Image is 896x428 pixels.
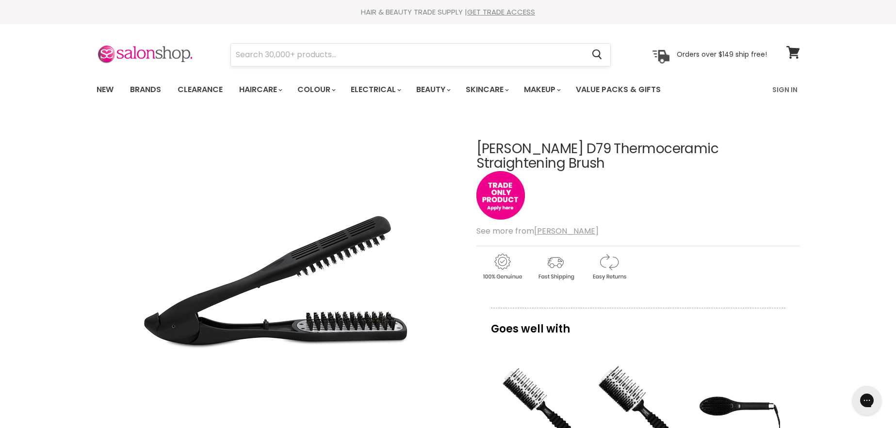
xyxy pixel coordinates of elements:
div: HAIR & BEAUTY TRADE SUPPLY | [84,7,812,17]
h1: [PERSON_NAME] D79 Thermoceramic Straightening Brush [476,142,800,172]
img: tradeonly_small.jpg [476,171,525,220]
a: Brands [123,79,168,100]
button: Search [585,44,610,66]
a: Clearance [170,79,230,100]
span: See more from [476,225,599,237]
iframe: Gorgias live chat messenger [847,382,886,418]
a: Makeup [517,79,567,100]
a: [PERSON_NAME] [534,225,599,237]
a: New [89,79,121,100]
input: Search [231,44,585,66]
a: Value Packs & Gifts [569,79,668,100]
p: Orders over $149 ship free! [677,50,767,59]
img: shipping.gif [530,252,581,282]
form: Product [230,43,611,66]
a: Haircare [232,79,288,100]
a: Skincare [458,79,515,100]
ul: Main menu [89,76,717,104]
img: genuine.gif [476,252,528,282]
a: Electrical [343,79,407,100]
p: Goes well with [491,308,785,340]
img: returns.gif [583,252,635,282]
nav: Main [84,76,812,104]
a: Colour [290,79,342,100]
a: Sign In [766,79,803,100]
a: Beauty [409,79,456,100]
a: GET TRADE ACCESS [467,7,535,17]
